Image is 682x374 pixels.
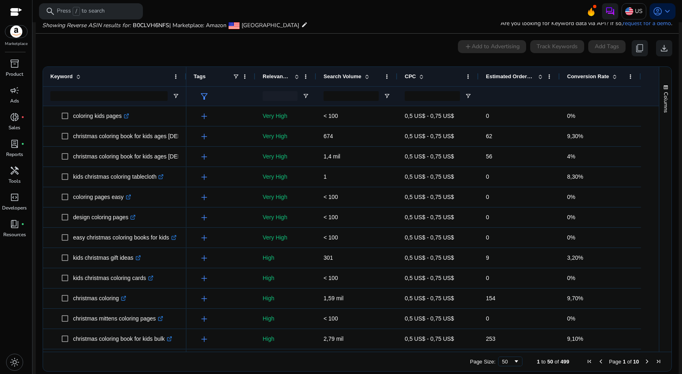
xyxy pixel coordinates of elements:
p: Ads [10,97,19,105]
span: search [45,6,55,16]
span: 0 [486,315,489,322]
span: add [199,213,209,222]
button: Open Filter Menu [173,93,179,99]
span: code_blocks [10,192,19,202]
span: 0,5 US$ - 0,75 US$ [405,336,454,342]
p: Very High [263,108,309,124]
p: Press to search [57,7,105,16]
input: Keyword Filter Input [50,91,168,101]
span: add [199,233,209,243]
span: Conversion Rate [567,73,609,79]
span: 9 [486,254,489,261]
p: High [263,310,309,327]
p: christmas coloring book for kids ages [DEMOGRAPHIC_DATA] [73,128,239,145]
span: 1,59 mil [324,295,343,301]
p: kids christmas gift ideas [73,250,141,266]
p: High [263,250,309,266]
p: High [263,270,309,286]
span: 0 [486,234,489,241]
span: to [541,359,546,365]
button: Open Filter Menu [302,93,309,99]
span: Tags [194,73,205,79]
span: 499 [561,359,570,365]
span: < 100 [324,113,338,119]
span: add [199,132,209,141]
span: 674 [324,133,333,139]
span: lab_profile [10,139,19,149]
span: 253 [486,336,495,342]
span: < 100 [324,214,338,220]
span: add [199,294,209,303]
span: 10 [633,359,639,365]
span: 1 [324,173,327,180]
span: Keyword [50,73,73,79]
span: 0 [486,194,489,200]
p: christmas coloring book for kids bulk [73,331,172,347]
p: bulk christmas coloring book for kids [73,351,172,368]
p: Developers [2,204,27,212]
span: 62 [486,133,492,139]
span: Search Volume [324,73,361,79]
span: add [199,172,209,182]
span: keyboard_arrow_down [663,6,672,16]
p: Very High [263,128,309,145]
span: fiber_manual_record [21,115,24,119]
p: High [263,331,309,347]
p: Marketplace [5,41,28,47]
span: 0% [567,194,575,200]
p: Very High [263,148,309,165]
p: design coloring pages [73,209,136,226]
span: add [199,274,209,283]
span: Relevance Score [263,73,291,79]
span: | Marketplace: Amazon [169,21,227,29]
span: 50 [547,359,553,365]
div: 50 [502,359,513,365]
span: 0 [486,173,489,180]
span: account_circle [653,6,663,16]
span: Estimated Orders/Month [486,73,535,79]
span: of [627,359,632,365]
span: campaign [10,85,19,95]
p: kids christmas coloring cards [73,270,153,286]
span: 0,5 US$ - 0,75 US$ [405,173,454,180]
span: 3,20% [567,254,583,261]
span: [GEOGRAPHIC_DATA] [242,21,299,29]
p: Product [6,71,23,78]
span: filter_alt [199,92,209,101]
span: 0% [567,214,575,220]
span: add [199,111,209,121]
span: 0,5 US$ - 0,75 US$ [405,254,454,261]
span: Page [609,359,621,365]
span: add [199,334,209,344]
span: 0% [567,275,575,281]
span: add [199,314,209,324]
span: add [199,192,209,202]
div: Page Size [498,357,522,366]
input: Search Volume Filter Input [324,91,379,101]
span: < 100 [324,315,338,322]
p: US [635,4,643,18]
span: 56 [486,153,492,160]
img: amazon.svg [5,26,27,38]
span: 0 [486,214,489,220]
span: 0,5 US$ - 0,75 US$ [405,153,454,160]
span: 2,79 mil [324,336,343,342]
span: 1,4 mil [324,153,340,160]
span: Columns [662,92,669,113]
p: christmas coloring book for kids ages [DEMOGRAPHIC_DATA] [73,148,239,165]
button: download [656,40,672,56]
p: easy christmas coloring books for kids [73,229,177,246]
span: CPC [405,73,416,79]
span: of [555,359,559,365]
p: Very High [263,189,309,205]
span: 9,30% [567,133,583,139]
span: 301 [324,254,333,261]
span: 0% [567,234,575,241]
div: First Page [586,358,593,365]
span: 0,5 US$ - 0,75 US$ [405,234,454,241]
input: CPC Filter Input [405,91,460,101]
span: < 100 [324,194,338,200]
p: christmas coloring [73,290,126,307]
span: 1 [537,359,540,365]
span: 0,5 US$ - 0,75 US$ [405,133,454,139]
